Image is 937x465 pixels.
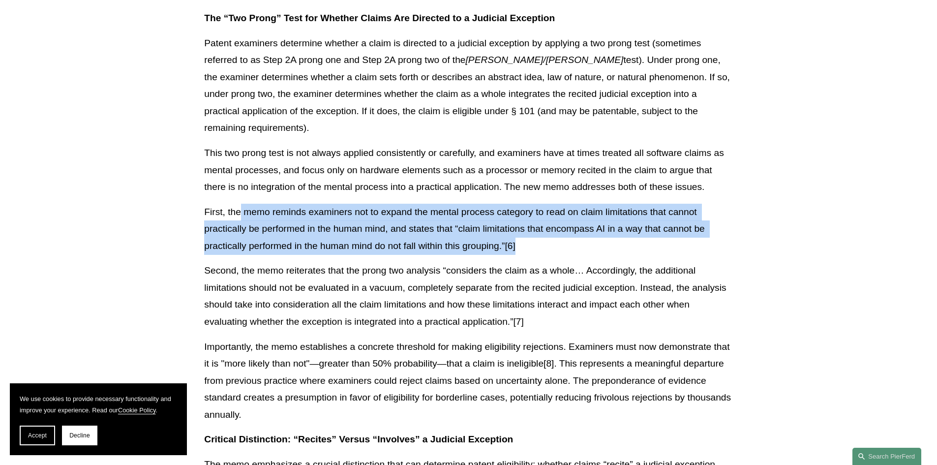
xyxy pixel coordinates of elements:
p: This two prong test is not always applied consistently or carefully, and examiners have at times ... [204,145,732,196]
section: Cookie banner [10,383,187,455]
a: Cookie Policy [118,406,156,414]
em: [PERSON_NAME]/[PERSON_NAME] [466,55,624,65]
p: First, the memo reminds examiners not to expand the mental process category to read on claim limi... [204,204,732,255]
button: Decline [62,426,97,445]
p: Importantly, the memo establishes a concrete threshold for making eligibility rejections. Examine... [204,339,732,424]
p: We use cookies to provide necessary functionality and improve your experience. Read our . [20,393,177,416]
button: Accept [20,426,55,445]
span: Accept [28,432,47,439]
strong: Critical Distinction: “Recites” Versus “Involves” a Judicial Exception [204,434,513,444]
span: Decline [69,432,90,439]
p: Patent examiners determine whether a claim is directed to a judicial exception by applying a two ... [204,35,732,137]
strong: The “Two Prong” Test for Whether Claims Are Directed to a Judicial Exception [204,13,555,23]
p: Second, the memo reiterates that the prong two analysis “considers the claim as a whole… Accordin... [204,262,732,330]
a: Search this site [852,448,921,465]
